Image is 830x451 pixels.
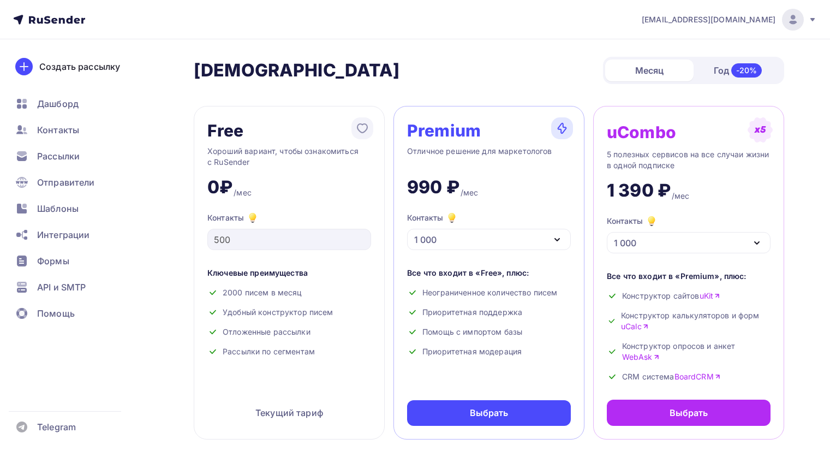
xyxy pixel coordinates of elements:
button: Контакты 1 000 [407,211,571,250]
div: 2000 писем в месяц [207,287,371,298]
a: BoardCRM [674,371,721,382]
div: 1 000 [414,233,437,246]
div: Premium [407,122,481,139]
div: Контакты [607,215,658,228]
div: Месяц [605,60,694,81]
a: Рассылки [9,145,139,167]
div: 5 полезных сервисов на все случаи жизни в одной подписке [607,149,771,171]
a: Дашборд [9,93,139,115]
a: Формы [9,250,139,272]
div: Отложенные рассылки [207,327,371,337]
div: 0₽ [207,176,232,198]
a: Отправители [9,171,139,193]
div: Ключевые преимущества [207,268,371,278]
div: Неограниченное количество писем [407,287,571,298]
div: Создать рассылку [39,60,120,73]
div: -20% [731,63,762,78]
div: uCombo [607,123,676,141]
span: Интеграции [37,228,89,241]
div: Год [694,59,782,82]
span: Telegram [37,420,76,434]
button: Контакты 1 000 [607,215,771,253]
span: Помощь [37,307,75,320]
div: Все что входит в «Premium», плюс: [607,271,771,282]
span: CRM система [622,371,721,382]
div: 1 390 ₽ [607,180,671,201]
div: Контакты [407,211,458,224]
a: uKit [700,290,721,301]
div: 990 ₽ [407,176,459,198]
span: [EMAIL_ADDRESS][DOMAIN_NAME] [642,14,775,25]
span: Рассылки [37,150,80,163]
div: Помощь с импортом базы [407,327,571,337]
div: Отличное решение для маркетологов [407,146,571,168]
a: WebAsk [622,352,660,363]
span: Конструктор опросов и анкет [622,341,771,363]
div: Хороший вариант, чтобы ознакомиться с RuSender [207,146,371,168]
div: Free [207,122,244,139]
div: Контакты [207,211,371,224]
div: /мес [672,191,690,201]
div: Все что входит в «Free», плюс: [407,268,571,278]
span: Шаблоны [37,202,79,215]
span: API и SMTP [37,281,86,294]
a: [EMAIL_ADDRESS][DOMAIN_NAME] [642,9,817,31]
div: Выбрать [470,407,509,419]
h2: [DEMOGRAPHIC_DATA] [194,60,400,81]
div: /мес [234,187,252,198]
span: Отправители [37,176,95,189]
div: /мес [461,187,479,198]
span: Формы [37,254,69,268]
div: Приоритетная модерация [407,346,571,357]
div: Приоритетная поддержка [407,307,571,318]
a: Контакты [9,119,139,141]
span: Конструктор калькуляторов и форм [621,310,771,332]
div: Рассылки по сегментам [207,346,371,357]
a: Шаблоны [9,198,139,219]
span: Дашборд [37,97,79,110]
div: 1 000 [614,236,636,250]
span: Контакты [37,123,79,137]
div: Текущий тариф [207,400,371,426]
span: Конструктор сайтов [622,290,720,301]
div: Удобный конструктор писем [207,307,371,318]
a: uCalc [621,321,649,332]
div: Выбрать [670,406,708,419]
